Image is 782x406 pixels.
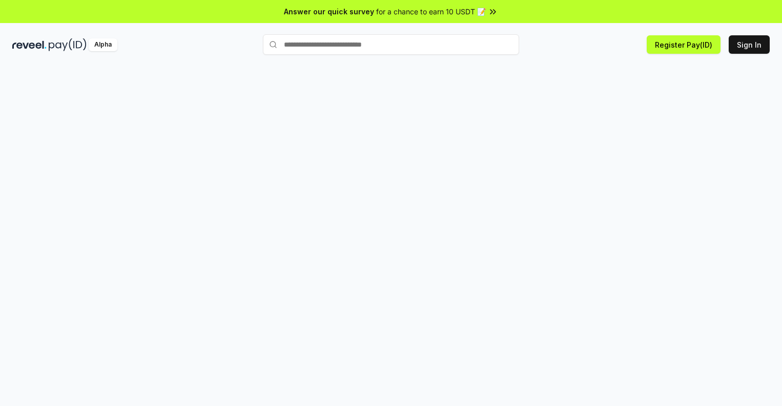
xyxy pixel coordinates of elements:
[284,6,374,17] span: Answer our quick survey
[49,38,87,51] img: pay_id
[729,35,770,54] button: Sign In
[647,35,721,54] button: Register Pay(ID)
[89,38,117,51] div: Alpha
[12,38,47,51] img: reveel_dark
[376,6,486,17] span: for a chance to earn 10 USDT 📝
